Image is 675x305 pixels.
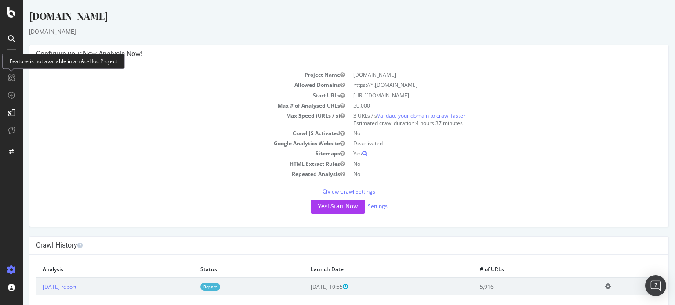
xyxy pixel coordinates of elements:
div: Open Intercom Messenger [645,275,666,296]
div: [DOMAIN_NAME] [6,27,646,36]
span: 4 hours 37 minutes [393,119,440,127]
td: No [326,159,639,169]
td: Repeated Analysis [13,169,326,179]
td: 3 URLs / s Estimated crawl duration: [326,111,639,128]
h4: Configure your New Analysis Now! [13,50,639,58]
td: Max # of Analysed URLs [13,100,326,111]
div: [DOMAIN_NAME] [6,9,646,27]
td: Start URLs [13,90,326,100]
td: Deactivated [326,138,639,148]
td: Allowed Domains [13,80,326,90]
div: Feature is not available in an Ad-Hoc Project [2,54,125,69]
td: 50,000 [326,100,639,111]
h4: Crawl History [13,241,639,250]
td: Project Name [13,70,326,80]
td: Sitemaps [13,148,326,158]
td: [DOMAIN_NAME] [326,70,639,80]
th: # of URLs [450,261,576,278]
p: View Crawl Settings [13,188,639,195]
button: Yes! Start Now [288,200,342,214]
td: Max Speed (URLs / s) [13,111,326,128]
td: Yes [326,148,639,158]
td: HTML Extract Rules [13,159,326,169]
a: Validate your domain to crawl faster [354,112,443,119]
a: Settings [345,202,365,210]
td: No [326,169,639,179]
td: [URL][DOMAIN_NAME] [326,90,639,100]
th: Status [171,261,281,278]
span: [DATE] 10:55 [288,283,325,291]
th: Analysis [13,261,171,278]
td: https://*.[DOMAIN_NAME] [326,80,639,90]
td: 5,916 [450,278,576,295]
a: Report [178,283,197,291]
a: [DATE] report [20,283,54,291]
td: Google Analytics Website [13,138,326,148]
td: No [326,128,639,138]
td: Crawl JS Activated [13,128,326,138]
th: Launch Date [281,261,450,278]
